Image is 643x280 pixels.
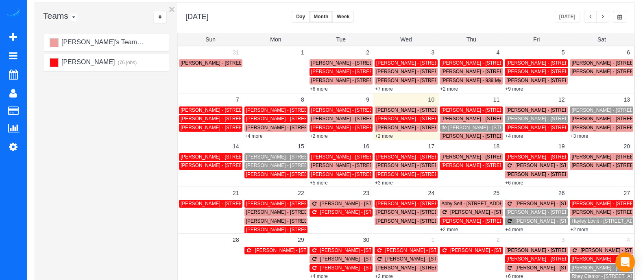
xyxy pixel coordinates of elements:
[440,86,458,92] a: +2 more
[376,218,548,224] span: [PERSON_NAME] - [STREET_ADDRESS][PERSON_NAME][PERSON_NAME]
[515,265,607,271] span: [PERSON_NAME] - [STREET_ADDRESS]
[310,133,328,139] a: +2 more
[506,69,598,74] span: [PERSON_NAME] - [STREET_ADDRESS]
[5,8,21,20] img: Automaid Logo
[424,93,438,106] a: 10
[619,187,634,199] a: 27
[181,154,272,160] span: [PERSON_NAME] - [STREET_ADDRESS]
[320,201,452,206] span: [PERSON_NAME] - [STREET_ADDRESS][PERSON_NAME]
[376,69,468,74] span: [PERSON_NAME] - [STREET_ADDRESS]
[427,234,438,246] a: 1
[376,163,468,168] span: [PERSON_NAME] - [STREET_ADDRESS]
[229,187,243,199] a: 21
[427,46,438,59] a: 3
[492,46,504,59] a: 4
[441,116,533,122] span: [PERSON_NAME] - [STREET_ADDRESS]
[505,273,523,279] a: +6 more
[362,46,373,59] a: 2
[311,125,403,130] span: [PERSON_NAME] - [STREET_ADDRESS]
[255,247,387,253] span: [PERSON_NAME] - [STREET_ADDRESS][PERSON_NAME]
[246,227,378,232] span: [PERSON_NAME] - [STREET_ADDRESS][PERSON_NAME]
[570,133,588,139] a: +3 more
[441,163,533,168] span: [PERSON_NAME] - [STREET_ADDRESS]
[311,163,443,168] span: [PERSON_NAME] - [STREET_ADDRESS][PERSON_NAME]
[311,154,403,160] span: [PERSON_NAME] - [STREET_ADDRESS]
[376,171,468,177] span: [PERSON_NAME] - [STREET_ADDRESS]
[489,93,504,106] a: 11
[181,163,272,168] span: [PERSON_NAME] - [STREET_ADDRESS]
[311,78,443,83] span: [PERSON_NAME] - [STREET_ADDRESS][PERSON_NAME]
[506,154,638,160] span: [PERSON_NAME] - [STREET_ADDRESS][PERSON_NAME]
[400,36,412,43] span: Wed
[450,209,542,215] span: [PERSON_NAME] - [STREET_ADDRESS]
[311,171,403,177] span: [PERSON_NAME] - [STREET_ADDRESS]
[246,116,418,122] span: [PERSON_NAME] - [STREET_ADDRESS][PERSON_NAME][PERSON_NAME]
[376,116,468,122] span: [PERSON_NAME] - [STREET_ADDRESS]
[181,116,373,122] span: [PERSON_NAME] - [STREET_ADDRESS][PERSON_NAME] Sw, [GEOGRAPHIC_DATA]
[320,256,452,262] span: [PERSON_NAME] - [STREET_ADDRESS][PERSON_NAME]
[515,218,634,224] span: [PERSON_NAME] - [STREET_ADDRESS][US_STATE]
[336,36,346,43] span: Tue
[441,218,573,224] span: [PERSON_NAME] - [STREET_ADDRESS][PERSON_NAME]
[376,154,508,160] span: [PERSON_NAME] - [STREET_ADDRESS][PERSON_NAME]
[597,36,606,43] span: Sat
[506,256,598,262] span: [PERSON_NAME] - [STREET_ADDRESS]
[555,11,580,23] button: [DATE]
[310,86,328,92] a: +6 more
[294,234,308,246] a: 29
[376,209,548,215] span: [PERSON_NAME] - [STREET_ADDRESS][PERSON_NAME][PERSON_NAME]
[506,247,638,253] span: [PERSON_NAME] - [STREET_ADDRESS][PERSON_NAME]
[246,218,338,224] span: [PERSON_NAME] - [STREET_ADDRESS]
[424,187,438,199] a: 24
[375,273,393,279] a: +2 more
[270,36,281,43] span: Mon
[385,256,477,262] span: [PERSON_NAME] - [STREET_ADDRESS]
[554,140,569,152] a: 19
[375,180,393,186] a: +3 more
[311,69,403,74] span: [PERSON_NAME] - [STREET_ADDRESS]
[515,201,607,206] span: [PERSON_NAME] - [STREET_ADDRESS]
[533,36,540,43] span: Fri
[441,69,613,74] span: [PERSON_NAME] - [STREET_ADDRESS][PERSON_NAME][PERSON_NAME]
[505,227,523,232] a: +4 more
[441,133,533,139] span: [PERSON_NAME] - [STREET_ADDRESS]
[205,36,216,43] span: Sun
[506,78,638,83] span: [PERSON_NAME] - [STREET_ADDRESS][PERSON_NAME]
[246,201,418,206] span: [PERSON_NAME] - [STREET_ADDRESS][PERSON_NAME][PERSON_NAME]
[362,93,373,106] a: 9
[181,107,272,113] span: [PERSON_NAME] - [STREET_ADDRESS]
[245,133,263,139] a: +4 more
[320,209,412,215] span: [PERSON_NAME] - [STREET_ADDRESS]
[506,107,598,113] span: [PERSON_NAME] - [STREET_ADDRESS]
[310,180,328,186] a: +5 more
[619,93,634,106] a: 13
[441,78,556,83] span: [PERSON_NAME] - 939 Mytel [STREET_ADDRESS]
[294,140,308,152] a: 15
[515,163,607,168] span: [PERSON_NAME] - [STREET_ADDRESS]
[309,11,333,23] button: Month
[424,140,438,152] a: 17
[376,107,468,113] span: [PERSON_NAME] - [STREET_ADDRESS]
[181,125,272,130] span: [PERSON_NAME] - [STREET_ADDRESS]
[229,46,243,59] a: 31
[297,93,308,106] a: 8
[376,78,468,83] span: [PERSON_NAME] - [STREET_ADDRESS]
[60,39,137,46] span: [PERSON_NAME]'s Team
[505,86,523,92] a: +9 more
[441,201,514,206] span: Abby Self - [STREET_ADDRESS]
[441,154,573,160] span: [PERSON_NAME] - [STREET_ADDRESS][PERSON_NAME]
[505,180,523,186] a: +6 more
[619,140,634,152] a: 20
[506,171,598,177] span: [PERSON_NAME] - [STREET_ADDRESS]
[311,116,443,122] span: [PERSON_NAME] - [STREET_ADDRESS][PERSON_NAME]
[153,11,167,24] div: ...
[489,187,504,199] a: 25
[320,265,412,271] span: [PERSON_NAME] - [STREET_ADDRESS]
[440,227,458,232] a: +2 more
[310,273,328,279] a: +4 more
[570,227,588,232] a: +2 more
[505,133,523,139] a: +4 more
[376,201,468,206] span: [PERSON_NAME] - [STREET_ADDRESS]
[246,171,378,177] span: [PERSON_NAME] - [STREET_ADDRESS][PERSON_NAME]
[311,60,403,66] span: [PERSON_NAME] - [STREET_ADDRESS]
